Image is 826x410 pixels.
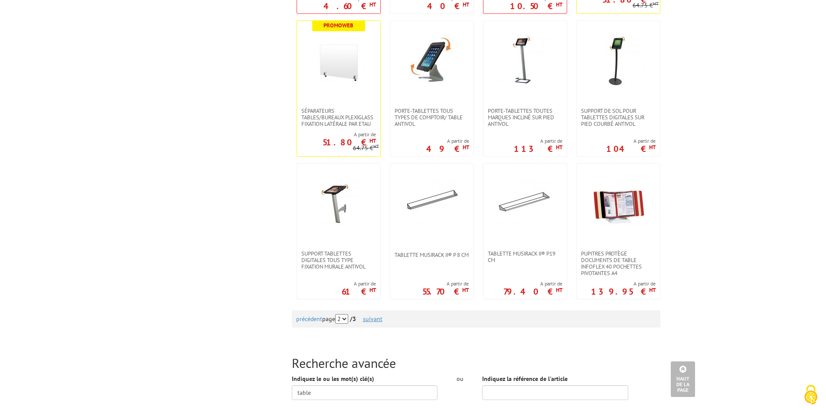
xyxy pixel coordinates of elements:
label: Indiquez le ou les mot(s) clé(s) [292,374,374,383]
img: Tablette Musirack II® P 8 cm [403,177,460,233]
label: Indiquez la référence de l'article [482,374,568,383]
span: Porte-Tablettes toutes marques incliné sur pied antivol [488,108,562,127]
sup: HT [463,144,469,151]
sup: HT [649,144,656,151]
span: A partir de [514,138,562,144]
strong: / [350,315,361,323]
img: Support Tablettes Digitales tous type fixation murale antivol [310,177,367,233]
p: 51.80 € [323,140,376,145]
span: Porte-Tablettes tous types de comptoir/ table antivol [395,108,469,127]
span: A partir de [606,138,656,144]
div: ou [451,374,469,383]
button: Cookies (fenêtre modale) [796,380,826,410]
p: 10.50 € [510,3,562,9]
p: 64.75 € [633,2,659,9]
sup: HT [373,143,379,149]
p: 64.75 € [353,145,379,151]
img: Porte-Tablettes tous types de comptoir/ table antivol [404,34,460,90]
sup: HT [369,286,376,294]
img: Séparateurs Tables/Bureaux Plexiglass Fixation Latérale par Etau [310,34,367,90]
sup: HT [556,1,562,8]
sup: HT [653,0,659,7]
span: Support Tablettes Digitales tous type fixation murale antivol [301,250,376,270]
a: Support Tablettes Digitales tous type fixation murale antivol [297,250,380,270]
p: 40 € [427,3,469,9]
a: Séparateurs Tables/Bureaux Plexiglass Fixation Latérale par Etau [297,108,380,127]
b: Promoweb [323,22,353,29]
sup: HT [369,137,376,144]
span: Tablette Musirack II® P19 cm [488,250,562,263]
p: 79.40 € [503,289,562,294]
img: Pupitres protège documents de table Infoflex 40 pochettes pivotantes A4 [590,177,646,233]
img: Support de sol pour tablettes digitales sur pied courbé antivol [590,34,646,90]
div: page [296,310,656,328]
p: 139.95 € [591,289,656,294]
span: A partir de [426,138,469,144]
span: A partir de [422,280,469,287]
span: 3 [353,315,356,323]
img: Porte-Tablettes toutes marques incliné sur pied antivol [497,34,553,90]
a: précédent [296,315,322,323]
p: 4.60 € [323,3,376,9]
span: A partir de [591,280,656,287]
p: 113 € [514,146,562,151]
p: 49 € [426,146,469,151]
a: Porte-Tablettes tous types de comptoir/ table antivol [390,108,473,127]
span: A partir de [503,280,562,287]
span: Pupitres protège documents de table Infoflex 40 pochettes pivotantes A4 [581,250,656,276]
sup: HT [369,1,376,8]
sup: HT [649,286,656,294]
sup: HT [463,1,469,8]
span: Séparateurs Tables/Bureaux Plexiglass Fixation Latérale par Etau [301,108,376,127]
sup: HT [556,144,562,151]
a: Tablette Musirack II® P19 cm [483,250,567,263]
a: Pupitres protège documents de table Infoflex 40 pochettes pivotantes A4 [577,250,660,276]
p: 104 € [606,146,656,151]
img: Cookies (fenêtre modale) [800,384,822,406]
span: Support de sol pour tablettes digitales sur pied courbé antivol [581,108,656,127]
a: Porte-Tablettes toutes marques incliné sur pied antivol [483,108,567,127]
sup: HT [462,286,469,294]
p: 55.70 € [422,289,469,294]
img: Tablette Musirack II® P19 cm [497,177,553,233]
span: A partir de [297,131,376,138]
p: 61 € [342,289,376,294]
a: Support de sol pour tablettes digitales sur pied courbé antivol [577,108,660,127]
span: Tablette Musirack II® P 8 cm [395,252,469,258]
a: Tablette Musirack II® P 8 cm [390,252,473,258]
span: A partir de [342,280,376,287]
h2: Recherche avancée [292,356,660,370]
a: Haut de la page [671,361,695,397]
sup: HT [556,286,562,294]
a: suivant [363,315,382,323]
